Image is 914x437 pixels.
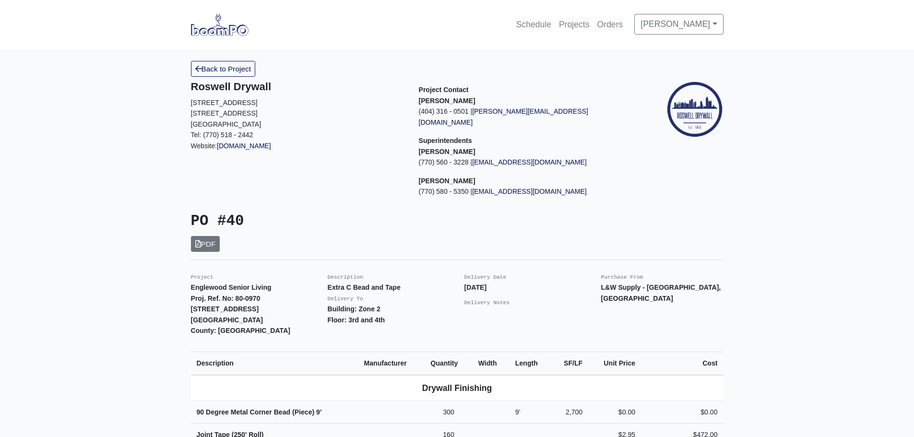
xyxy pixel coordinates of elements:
span: Superintendents [419,137,472,144]
small: Project [191,274,214,280]
th: Description [191,352,358,375]
td: $0.00 [588,401,641,424]
th: Length [510,352,551,375]
strong: Building: Zone 2 [328,305,380,313]
strong: Extra C Bead and Tape [328,283,401,291]
p: (770) 580 - 5350 | [419,186,632,197]
a: Orders [594,14,627,35]
h3: PO #40 [191,213,450,230]
p: (404) 316 - 0501 | [419,106,632,128]
p: [GEOGRAPHIC_DATA] [191,119,404,130]
th: Quantity [425,352,472,375]
strong: Englewood Senior Living [191,283,272,291]
strong: [PERSON_NAME] [419,177,475,185]
small: Delivery Date [464,274,507,280]
p: [STREET_ADDRESS] [191,97,404,108]
small: Delivery Notes [464,300,510,306]
strong: [STREET_ADDRESS] [191,305,259,313]
td: 2,700 [551,401,588,424]
strong: Floor: 3rd and 4th [328,316,385,324]
th: Width [473,352,510,375]
th: Manufacturer [358,352,425,375]
th: Unit Price [588,352,641,375]
h5: Roswell Drywall [191,81,404,93]
p: L&W Supply - [GEOGRAPHIC_DATA], [GEOGRAPHIC_DATA] [601,282,724,304]
th: Cost [641,352,723,375]
strong: [PERSON_NAME] [419,97,475,105]
strong: 90 Degree Metal Corner Bead (Piece) [197,408,322,416]
b: Drywall Finishing [422,383,492,393]
a: PDF [191,236,220,252]
strong: Proj. Ref. No: 80-0970 [191,295,261,302]
td: $0.00 [641,401,723,424]
strong: [PERSON_NAME] [419,148,475,155]
a: Back to Project [191,61,256,77]
td: 300 [425,401,472,424]
a: Schedule [512,14,555,35]
strong: County: [GEOGRAPHIC_DATA] [191,327,291,334]
strong: [DATE] [464,283,487,291]
span: 9' [316,408,321,416]
p: (770) 560 - 3228 | [419,157,632,168]
a: [PERSON_NAME] [634,14,723,34]
a: [EMAIL_ADDRESS][DOMAIN_NAME] [472,158,587,166]
div: Website: [191,81,404,151]
img: boomPO [191,13,249,35]
small: Purchase From [601,274,643,280]
th: SF/LF [551,352,588,375]
a: [DOMAIN_NAME] [217,142,271,150]
small: Delivery To [328,296,363,302]
a: Projects [555,14,594,35]
span: 9' [515,408,521,416]
strong: [GEOGRAPHIC_DATA] [191,316,263,324]
span: Project Contact [419,86,469,94]
small: Description [328,274,363,280]
a: [PERSON_NAME][EMAIL_ADDRESS][DOMAIN_NAME] [419,107,588,126]
p: Tel: (770) 518 - 2442 [191,130,404,141]
a: [EMAIL_ADDRESS][DOMAIN_NAME] [472,188,587,195]
p: [STREET_ADDRESS] [191,108,404,119]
